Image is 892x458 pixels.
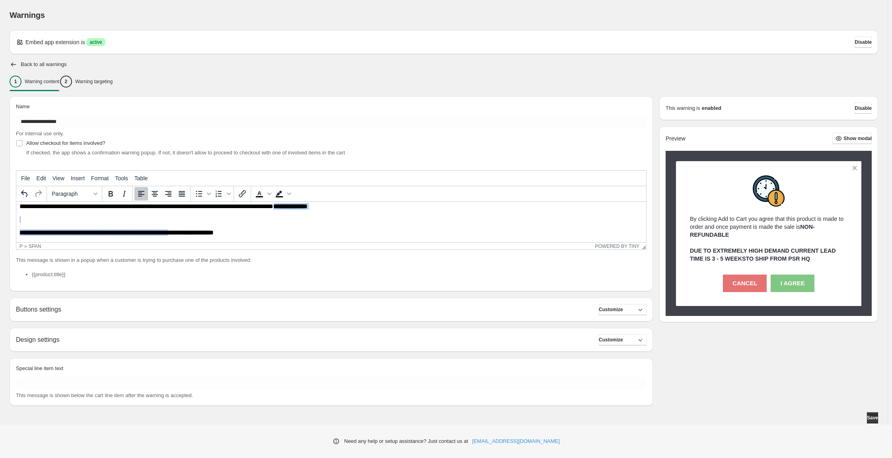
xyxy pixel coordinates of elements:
[702,104,721,112] strong: enabled
[855,105,872,111] span: Disable
[771,275,814,292] button: I AGREE
[16,336,59,343] h2: Design settings
[273,187,292,201] div: Background color
[16,103,30,109] span: Name
[16,202,646,242] iframe: Rich Text Area
[723,275,767,292] button: CANCEL
[148,187,162,201] button: Align center
[25,38,85,46] p: Embed app extension is
[16,392,193,398] span: This message is shown below the cart line item after the warning is accepted.
[746,255,810,262] strong: TO SHIP FROM PSR HQ
[16,131,64,136] span: For internal use only.
[10,76,21,88] div: 1
[212,187,232,201] div: Numbered list
[472,437,560,445] a: [EMAIL_ADDRESS][DOMAIN_NAME]
[599,334,647,345] button: Customize
[21,175,30,181] span: File
[666,104,700,112] p: This warning is
[21,61,67,68] h2: Back to all warnings
[71,175,85,181] span: Insert
[192,187,212,201] div: Bullet list
[595,244,640,249] a: Powered by Tiny
[843,135,872,142] span: Show modal
[867,415,878,421] span: Save
[115,175,128,181] span: Tools
[855,39,872,45] span: Disable
[53,175,64,181] span: View
[37,175,46,181] span: Edit
[29,244,41,249] div: span
[134,187,148,201] button: Align left
[52,191,91,197] span: Paragraph
[666,135,686,142] h2: Preview
[49,187,100,201] button: Formats
[236,187,249,201] button: Insert/edit link
[32,271,647,279] li: {{product.title}}
[117,187,131,201] button: Italic
[104,187,117,201] button: Bold
[690,216,843,238] span: By clicking Add to Cart you agree that this product is made to order and once payment is made the...
[25,78,59,85] p: Warning content
[162,187,175,201] button: Align right
[855,103,872,114] button: Disable
[639,243,646,249] div: Resize
[24,244,27,249] div: »
[867,412,878,423] button: Save
[60,76,72,88] div: 2
[60,73,113,90] button: 2Warning targeting
[91,175,109,181] span: Format
[134,175,148,181] span: Table
[599,306,623,313] span: Customize
[26,150,345,156] span: If checked, the app shows a confirmation warning popup. If not, it doesn't allow to proceed to ch...
[253,187,273,201] div: Text color
[10,73,59,90] button: 1Warning content
[855,37,872,48] button: Disable
[690,248,836,262] strong: DUE TO EXTREMELY HIGH DEMAND CURRENT LEAD TIME IS 3 - 5 WEEKS
[26,140,105,146] span: Allow checkout for items involved?
[75,78,113,85] p: Warning targeting
[16,256,647,264] p: This message is shown in a popup when a customer is trying to purchase one of the products involved:
[599,304,647,315] button: Customize
[90,39,102,45] span: active
[31,187,45,201] button: Redo
[18,187,31,201] button: Undo
[690,224,815,238] strong: NON-REFUNDABLE
[10,11,45,19] span: Warnings
[19,244,23,249] div: p
[599,337,623,343] span: Customize
[832,133,872,144] button: Show modal
[175,187,189,201] button: Justify
[16,365,63,371] span: Special line item text
[16,306,61,313] h2: Buttons settings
